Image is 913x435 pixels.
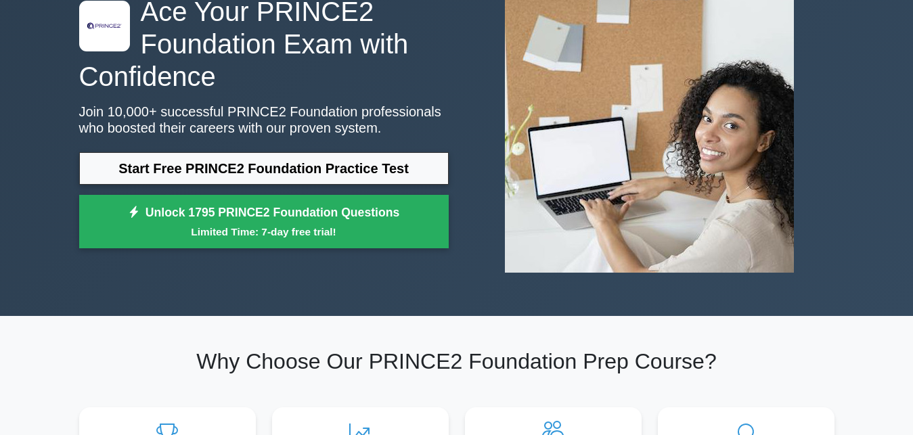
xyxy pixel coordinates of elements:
small: Limited Time: 7-day free trial! [96,224,432,239]
h2: Why Choose Our PRINCE2 Foundation Prep Course? [79,348,834,374]
a: Unlock 1795 PRINCE2 Foundation QuestionsLimited Time: 7-day free trial! [79,195,449,249]
p: Join 10,000+ successful PRINCE2 Foundation professionals who boosted their careers with our prove... [79,104,449,136]
a: Start Free PRINCE2 Foundation Practice Test [79,152,449,185]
